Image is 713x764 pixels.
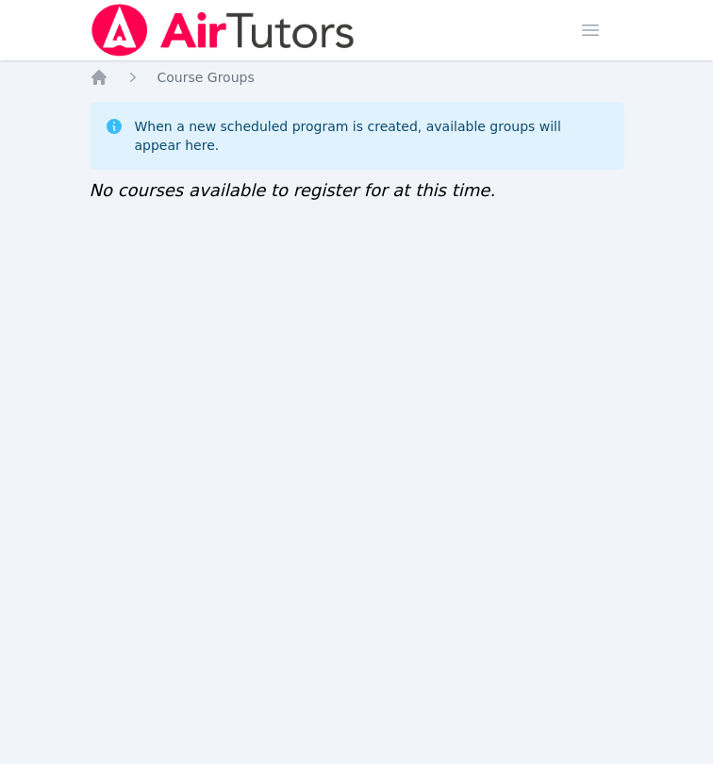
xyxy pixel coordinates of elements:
nav: Breadcrumb [90,68,624,87]
span: No courses available to register for at this time. [90,180,496,200]
div: When a new scheduled program is created, available groups will appear here. [135,117,609,155]
img: Air Tutors [90,4,356,57]
span: Course Groups [158,70,255,85]
a: Course Groups [158,68,255,87]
